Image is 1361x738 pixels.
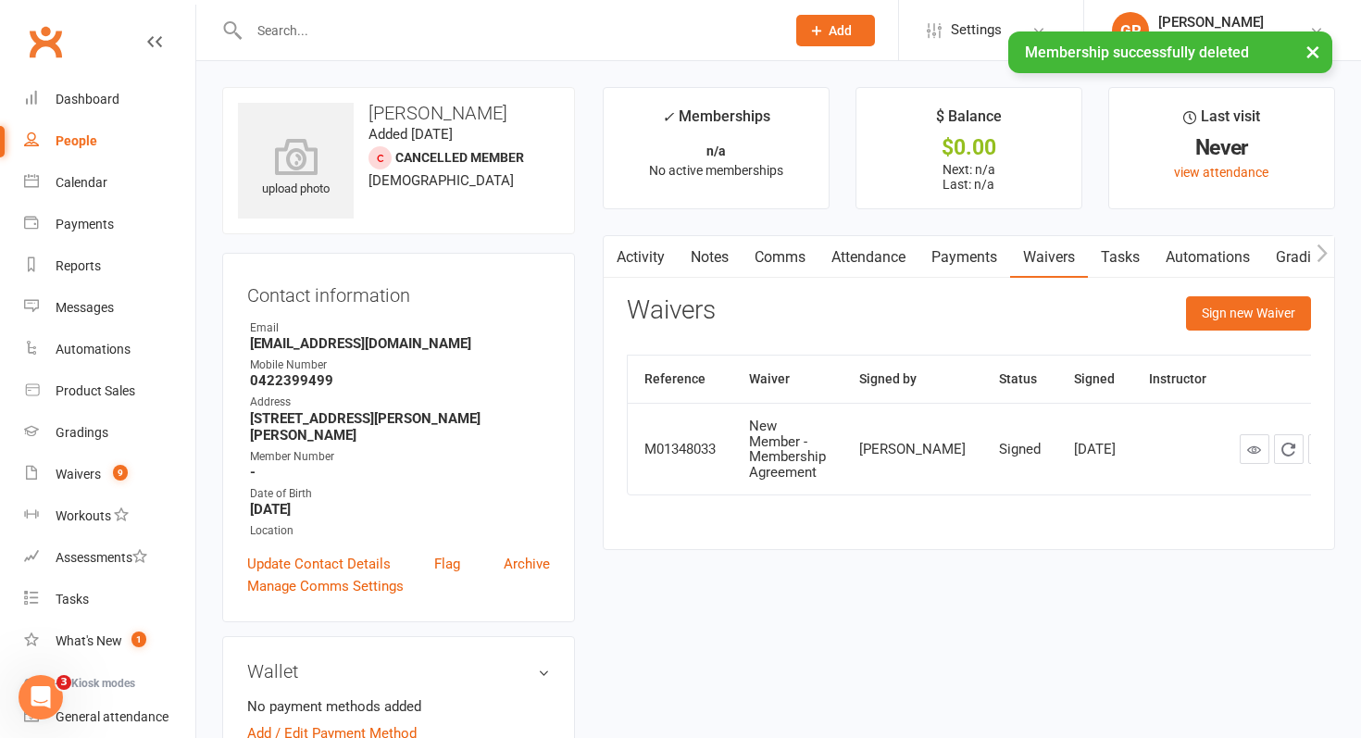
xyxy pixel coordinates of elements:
[662,105,770,139] div: Memberships
[818,236,918,279] a: Attendance
[628,356,732,403] th: Reference
[56,175,107,190] div: Calendar
[732,356,843,403] th: Waiver
[604,236,678,279] a: Activity
[250,356,550,374] div: Mobile Number
[749,419,826,480] div: New Member - Membership Agreement
[250,410,550,444] strong: [STREET_ADDRESS][PERSON_NAME][PERSON_NAME]
[56,258,101,273] div: Reports
[24,495,195,537] a: Workouts
[56,709,169,724] div: General attendance
[56,383,135,398] div: Product Sales
[873,138,1065,157] div: $0.00
[24,579,195,620] a: Tasks
[1074,442,1116,457] div: [DATE]
[504,553,550,575] a: Archive
[999,442,1041,457] div: Signed
[24,245,195,287] a: Reports
[24,120,195,162] a: People
[131,632,146,647] span: 1
[56,633,122,648] div: What's New
[113,465,128,481] span: 9
[982,356,1057,403] th: Status
[859,442,966,457] div: [PERSON_NAME]
[56,133,97,148] div: People
[873,162,1065,192] p: Next: n/a Last: n/a
[1158,31,1264,47] div: Chopper's Gym
[247,278,550,306] h3: Contact information
[250,464,550,481] strong: -
[434,553,460,575] a: Flag
[56,467,101,482] div: Waivers
[24,620,195,662] a: What's New1
[24,537,195,579] a: Assessments
[250,372,550,389] strong: 0422399499
[649,163,783,178] span: No active memberships
[936,105,1002,138] div: $ Balance
[24,696,195,738] a: General attendance kiosk mode
[24,454,195,495] a: Waivers 9
[24,204,195,245] a: Payments
[951,9,1002,51] span: Settings
[56,342,131,356] div: Automations
[250,501,550,518] strong: [DATE]
[1008,31,1332,73] div: Membership successfully deleted
[1186,296,1311,330] button: Sign new Waiver
[1296,31,1330,71] button: ×
[368,172,514,189] span: [DEMOGRAPHIC_DATA]
[56,508,111,523] div: Workouts
[644,442,716,457] div: M01348033
[1088,236,1153,279] a: Tasks
[24,329,195,370] a: Automations
[56,92,119,106] div: Dashboard
[250,394,550,411] div: Address
[19,675,63,719] iframe: Intercom live chat
[250,335,550,352] strong: [EMAIL_ADDRESS][DOMAIN_NAME]
[250,485,550,503] div: Date of Birth
[1126,138,1317,157] div: Never
[56,300,114,315] div: Messages
[56,675,71,690] span: 3
[706,144,726,158] strong: n/a
[24,79,195,120] a: Dashboard
[829,23,852,38] span: Add
[24,162,195,204] a: Calendar
[250,448,550,466] div: Member Number
[56,425,108,440] div: Gradings
[56,592,89,607] div: Tasks
[247,575,404,597] a: Manage Comms Settings
[395,150,524,165] span: Cancelled member
[1174,165,1268,180] a: view attendance
[627,296,716,325] h3: Waivers
[1158,14,1264,31] div: [PERSON_NAME]
[247,553,391,575] a: Update Contact Details
[24,287,195,329] a: Messages
[238,138,354,199] div: upload photo
[1010,236,1088,279] a: Waivers
[243,18,772,44] input: Search...
[843,356,982,403] th: Signed by
[247,695,550,718] li: No payment methods added
[238,103,559,123] h3: [PERSON_NAME]
[1132,356,1223,403] th: Instructor
[22,19,69,65] a: Clubworx
[1112,12,1149,49] div: GR
[796,15,875,46] button: Add
[56,217,114,231] div: Payments
[56,550,147,565] div: Assessments
[24,370,195,412] a: Product Sales
[1183,105,1260,138] div: Last visit
[247,661,550,682] h3: Wallet
[250,522,550,540] div: Location
[742,236,818,279] a: Comms
[918,236,1010,279] a: Payments
[24,412,195,454] a: Gradings
[1057,356,1132,403] th: Signed
[1153,236,1263,279] a: Automations
[662,108,674,126] i: ✓
[368,126,453,143] time: Added [DATE]
[678,236,742,279] a: Notes
[250,319,550,337] div: Email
